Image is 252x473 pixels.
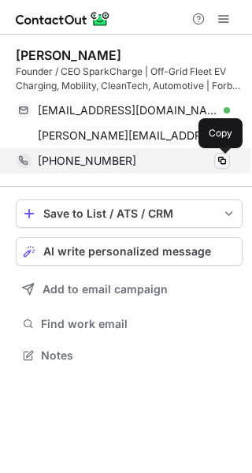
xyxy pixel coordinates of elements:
span: [PHONE_NUMBER] [38,154,136,168]
button: Notes [16,345,243,367]
div: [PERSON_NAME] [16,47,121,63]
div: Founder / CEO SparkCharge | Off-Grid Fleet EV Charging, Mobility, CleanTech, Automotive | Forbes ... [16,65,243,93]
span: [EMAIL_ADDRESS][DOMAIN_NAME] [38,103,218,117]
div: Save to List / ATS / CRM [43,207,215,220]
img: ContactOut v5.3.10 [16,9,110,28]
button: Find work email [16,313,243,335]
span: Add to email campaign [43,283,168,296]
span: AI write personalized message [43,245,211,258]
button: AI write personalized message [16,237,243,266]
button: save-profile-one-click [16,199,243,228]
span: [PERSON_NAME][EMAIL_ADDRESS][DOMAIN_NAME] [38,128,218,143]
span: Notes [41,348,236,363]
span: Find work email [41,317,236,331]
button: Add to email campaign [16,275,243,304]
